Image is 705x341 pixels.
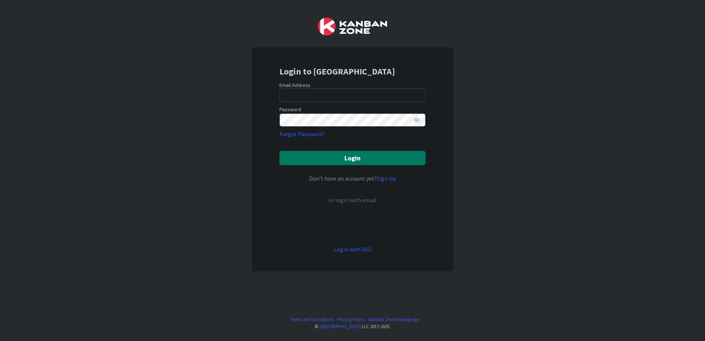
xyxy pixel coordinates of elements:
[377,175,396,182] a: Sign Up
[279,66,395,77] b: Login to [GEOGRAPHIC_DATA]
[290,316,334,323] a: Terms and Conditions
[286,323,419,330] div: © LLC 2017- 2025 .
[279,130,325,138] a: Forgot Password?
[369,316,419,323] a: Kanban Zone Homepage
[319,323,361,329] a: [GEOGRAPHIC_DATA]
[334,246,372,253] a: Login with SSO
[337,316,365,323] a: Privacy Policy
[318,18,387,36] img: Kanban Zone
[279,106,301,113] label: Password
[327,196,378,204] div: or login with email
[276,217,429,233] iframe: Sign in with Google Button
[279,174,426,183] div: Don’t have an account yet?
[279,82,311,88] label: Email Address
[279,151,426,165] button: Login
